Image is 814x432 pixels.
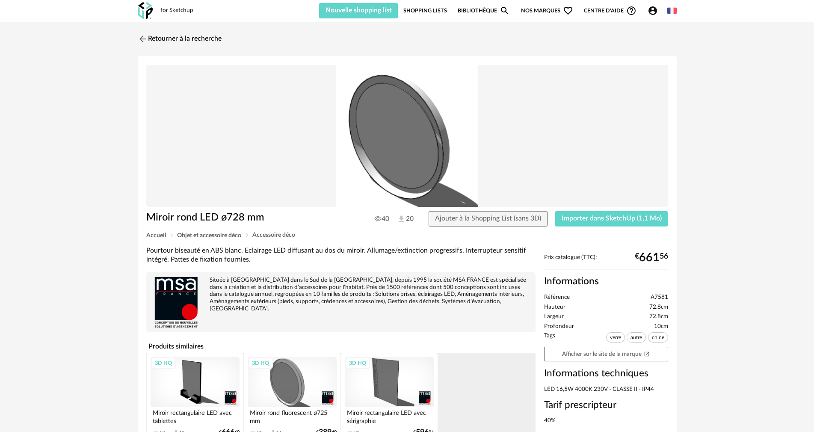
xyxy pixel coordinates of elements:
[649,304,668,311] span: 72.8cm
[544,347,668,362] a: Afficher sur le site de la marqueOpen In New icon
[651,294,668,301] span: A7581
[544,386,668,393] div: LED 16,5W 4000K 230V - CLASSE II - IP44
[429,211,548,226] button: Ajouter à la Shopping List (sans 3D)
[639,254,660,261] span: 661
[146,232,166,238] span: Accueil
[146,211,359,224] h1: Miroir rond LED ø728 mm
[654,323,668,331] span: 10cm
[345,407,434,424] div: Miroir rectangulaire LED avec sérigraphie
[138,30,222,48] a: Retourner à la recherche
[544,313,564,321] span: Largeur
[667,6,677,15] img: fr
[544,304,565,311] span: Hauteur
[252,232,295,238] span: Accessoire déco
[160,7,193,15] div: for Sketchup
[544,323,574,331] span: Profondeur
[397,215,406,223] img: Téléchargements
[146,232,668,238] div: Breadcrumb
[138,2,153,20] img: OXP
[151,358,176,369] div: 3D HQ
[648,6,658,16] span: Account Circle icon
[544,294,570,301] span: Référence
[606,332,625,343] span: verre
[544,399,668,411] h3: Tarif prescripteur
[563,6,573,16] span: Heart Outline icon
[177,232,241,238] span: Objet et accessoire déco
[635,254,668,261] div: € 56
[397,215,413,224] span: 20
[555,211,668,226] button: Importer dans SketchUp (1,1 Mo)
[644,351,650,357] span: Open In New icon
[500,6,510,16] span: Magnify icon
[138,34,148,44] img: svg+xml;base64,PHN2ZyB3aWR0aD0iMjQiIGhlaWdodD0iMjQiIHZpZXdCb3g9IjAgMCAyNCAyNCIgZmlsbD0ibm9uZSIgeG...
[544,254,668,270] div: Prix catalogue (TTC):
[562,215,662,222] span: Importer dans SketchUp (1,1 Mo)
[375,215,389,223] span: 40
[649,313,668,321] span: 72.8cm
[146,246,536,265] div: Pourtour biseauté en ABS blanc. Eclairage LED diffusant au dos du miroir. Allumage/extinction pro...
[458,3,510,18] a: BibliothèqueMagnify icon
[544,275,668,288] h2: Informations
[544,417,668,425] div: 40%
[345,358,370,369] div: 3D HQ
[521,3,573,18] span: Nos marques
[146,340,536,353] h4: Produits similaires
[248,407,337,424] div: Miroir rond fluorescent ø725 mm
[435,215,541,222] span: Ajouter à la Shopping List (sans 3D)
[319,3,398,18] button: Nouvelle shopping list
[146,65,668,207] img: Product pack shot
[544,367,668,380] h3: Informations techniques
[151,277,531,313] div: Située à [GEOGRAPHIC_DATA] dans le Sud de la [GEOGRAPHIC_DATA], depuis 1995 la société MSA FRANCE...
[584,6,636,16] span: Centre d'aideHelp Circle Outline icon
[544,332,555,345] span: Tags
[326,7,392,14] span: Nouvelle shopping list
[648,332,668,343] span: chine
[626,6,636,16] span: Help Circle Outline icon
[627,332,646,343] span: autre
[403,3,447,18] a: Shopping Lists
[248,358,273,369] div: 3D HQ
[151,277,202,328] img: brand logo
[151,407,240,424] div: Miroir rectangulaire LED avec tablettes
[648,6,662,16] span: Account Circle icon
